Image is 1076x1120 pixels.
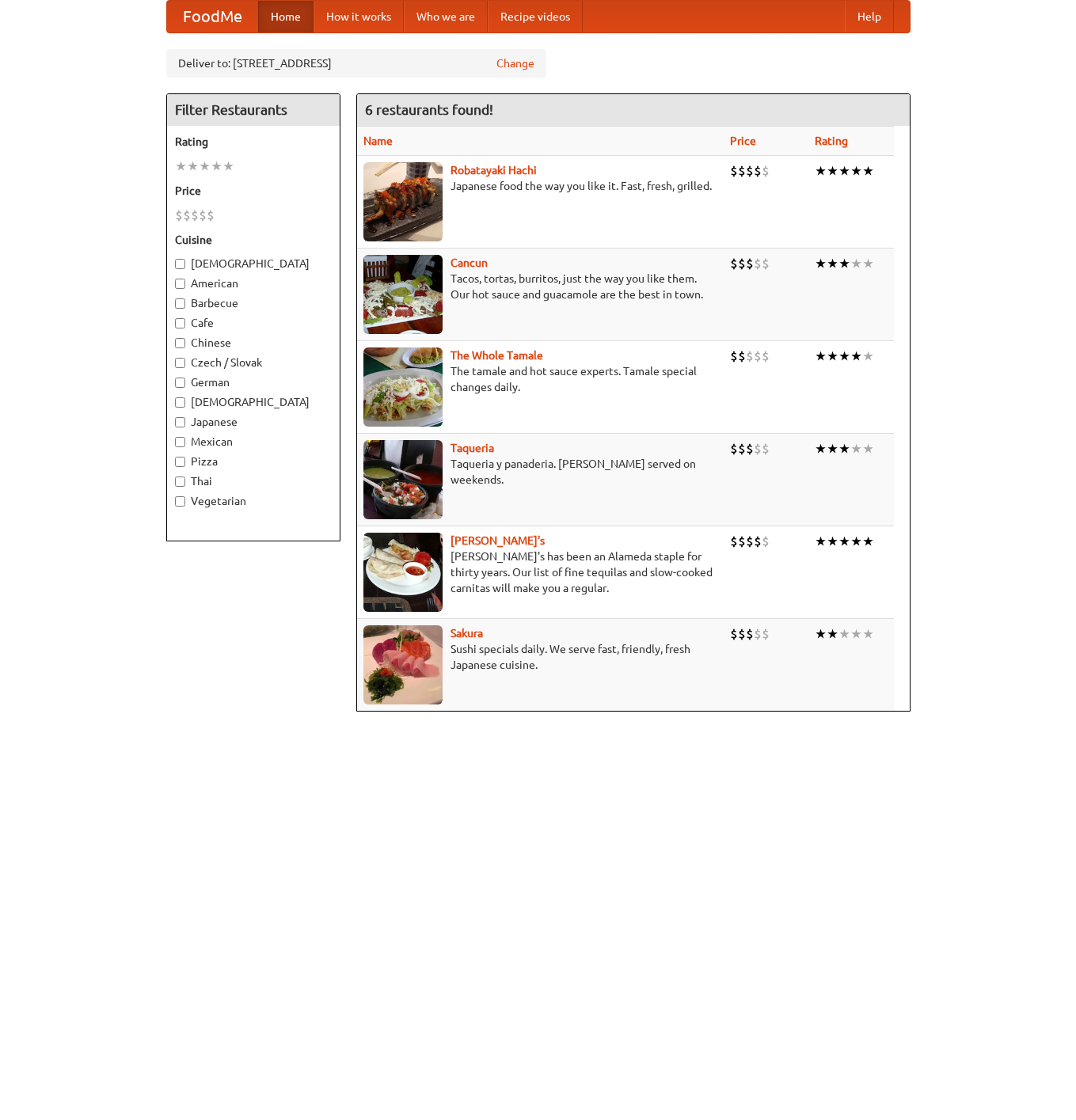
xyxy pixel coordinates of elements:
[363,347,443,427] img: wholetamale.jpg
[850,440,862,457] li: ★
[175,315,332,331] label: Cafe
[451,349,543,362] a: The Whole Tamale
[175,232,332,248] h5: Cuisine
[363,440,443,519] img: taqueria.jpg
[730,533,738,550] li: $
[754,625,762,643] li: $
[746,347,754,365] li: $
[175,358,185,368] input: Czech / Slovak
[762,533,770,550] li: $
[363,363,717,395] p: The tamale and hot sauce experts. Tamale special changes daily.
[746,162,754,180] li: $
[815,440,827,457] li: ★
[363,641,717,673] p: Sushi specials daily. We serve fast, friendly, fresh Japanese cuisine.
[730,625,738,643] li: $
[175,374,332,390] label: German
[746,440,754,457] li: $
[175,454,332,469] label: Pizza
[175,338,185,348] input: Chinese
[175,183,332,199] h5: Price
[175,279,185,289] input: American
[730,347,738,365] li: $
[451,256,488,269] a: Cancun
[730,162,738,180] li: $
[754,440,762,457] li: $
[175,355,332,370] label: Czech / Slovak
[815,135,848,147] a: Rating
[451,442,494,454] a: Taqueria
[175,394,332,410] label: [DEMOGRAPHIC_DATA]
[746,625,754,643] li: $
[167,1,258,32] a: FoodMe
[175,434,332,450] label: Mexican
[187,158,199,175] li: ★
[850,625,862,643] li: ★
[838,255,850,272] li: ★
[838,533,850,550] li: ★
[363,549,717,596] p: [PERSON_NAME]'s has been an Alameda staple for thirty years. Our list of fine tequilas and slow-c...
[862,255,874,272] li: ★
[314,1,404,32] a: How it works
[191,207,199,224] li: $
[175,335,332,351] label: Chinese
[183,207,191,224] li: $
[738,255,746,272] li: $
[730,255,738,272] li: $
[175,256,332,271] label: [DEMOGRAPHIC_DATA]
[175,295,332,311] label: Barbecue
[838,347,850,365] li: ★
[850,255,862,272] li: ★
[815,533,827,550] li: ★
[746,533,754,550] li: $
[175,378,185,388] input: German
[827,625,838,643] li: ★
[175,397,185,408] input: [DEMOGRAPHIC_DATA]
[363,178,717,194] p: Japanese food the way you like it. Fast, fresh, grilled.
[451,534,545,547] a: [PERSON_NAME]'s
[827,533,838,550] li: ★
[365,102,493,117] ng-pluralize: 6 restaurants found!
[827,347,838,365] li: ★
[754,533,762,550] li: $
[754,255,762,272] li: $
[730,135,756,147] a: Price
[175,476,185,487] input: Thai
[199,207,207,224] li: $
[862,440,874,457] li: ★
[862,347,874,365] li: ★
[175,457,185,467] input: Pizza
[363,271,717,302] p: Tacos, tortas, burritos, just the way you like them. Our hot sauce and guacamole are the best in ...
[363,135,393,147] a: Name
[175,298,185,309] input: Barbecue
[166,49,546,78] div: Deliver to: [STREET_ADDRESS]
[850,533,862,550] li: ★
[175,134,332,150] h5: Rating
[738,162,746,180] li: $
[451,627,483,640] a: Sakura
[175,275,332,291] label: American
[815,625,827,643] li: ★
[488,1,583,32] a: Recipe videos
[738,625,746,643] li: $
[175,259,185,269] input: [DEMOGRAPHIC_DATA]
[762,625,770,643] li: $
[827,255,838,272] li: ★
[211,158,222,175] li: ★
[175,414,332,430] label: Japanese
[862,625,874,643] li: ★
[451,164,537,177] a: Robatayaki Hachi
[762,440,770,457] li: $
[746,255,754,272] li: $
[363,625,443,704] img: sakura.jpg
[838,162,850,180] li: ★
[175,437,185,447] input: Mexican
[175,417,185,427] input: Japanese
[827,162,838,180] li: ★
[175,473,332,489] label: Thai
[850,162,862,180] li: ★
[496,55,534,71] a: Change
